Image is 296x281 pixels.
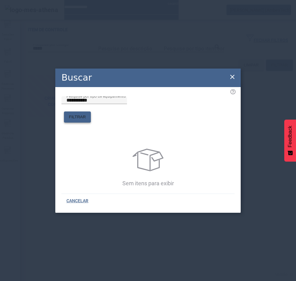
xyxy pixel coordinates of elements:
[66,198,88,204] span: CANCELAR
[66,94,126,98] mat-label: Pesquise por tipo de equipamento
[61,71,92,84] h2: Buscar
[64,111,91,123] button: FILTRAR
[63,179,233,187] p: Sem itens para exibir
[69,114,86,120] span: FILTRAR
[61,195,93,207] button: CANCELAR
[284,120,296,161] button: Feedback - Mostrar pesquisa
[287,126,293,147] span: Feedback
